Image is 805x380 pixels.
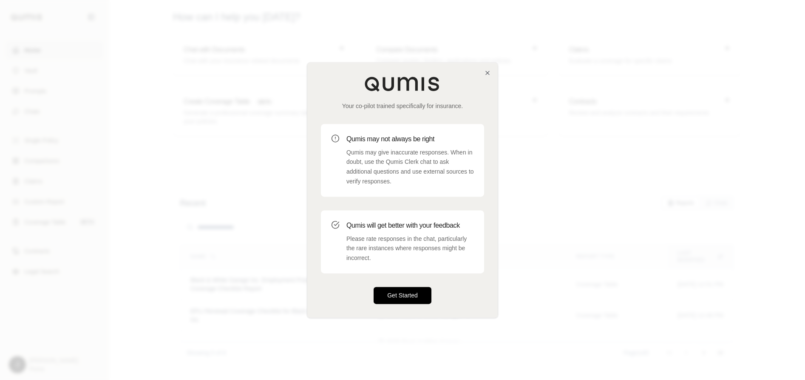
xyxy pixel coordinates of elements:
img: Qumis Logo [364,76,441,91]
p: Your co-pilot trained specifically for insurance. [321,102,484,110]
p: Please rate responses in the chat, particularly the rare instances where responses might be incor... [346,234,474,263]
h3: Qumis may not always be right [346,134,474,144]
button: Get Started [374,287,431,304]
p: Qumis may give inaccurate responses. When in doubt, use the Qumis Clerk chat to ask additional qu... [346,148,474,186]
h3: Qumis will get better with your feedback [346,220,474,231]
